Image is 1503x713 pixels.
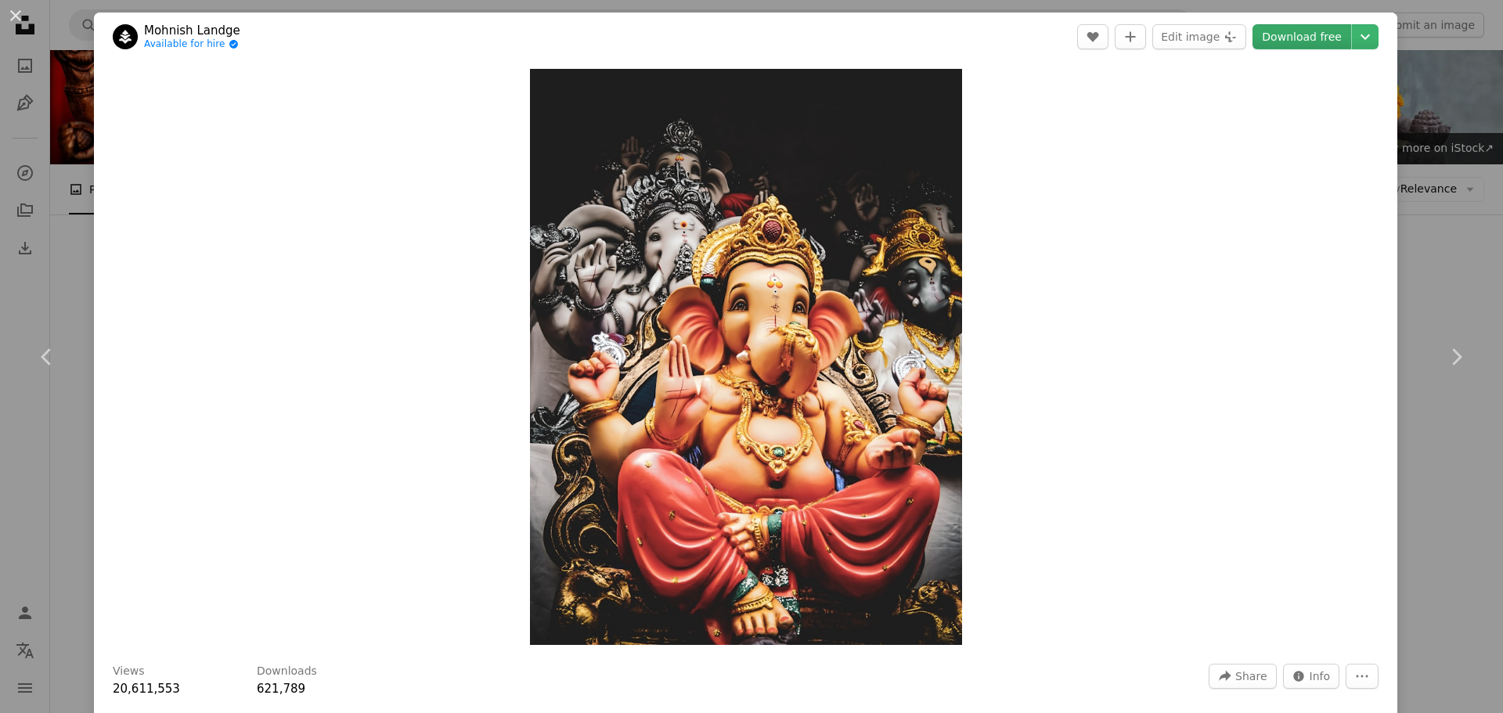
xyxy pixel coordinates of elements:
span: 621,789 [257,682,305,696]
img: Go to Mohnish Landge's profile [113,24,138,49]
span: Share [1235,664,1267,688]
a: Download free [1252,24,1351,49]
button: Like [1077,24,1108,49]
a: Available for hire [144,38,240,51]
img: three Lord Ganesha statuettes [530,69,962,645]
span: 20,611,553 [113,682,180,696]
button: Share this image [1209,664,1276,689]
button: More Actions [1346,664,1379,689]
button: Choose download size [1352,24,1379,49]
h3: Downloads [257,664,317,679]
h3: Views [113,664,145,679]
button: Zoom in on this image [530,69,962,645]
button: Add to Collection [1115,24,1146,49]
button: Stats about this image [1283,664,1340,689]
button: Edit image [1152,24,1246,49]
a: Mohnish Landge [144,23,240,38]
span: Info [1310,664,1331,688]
a: Next [1409,282,1503,432]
